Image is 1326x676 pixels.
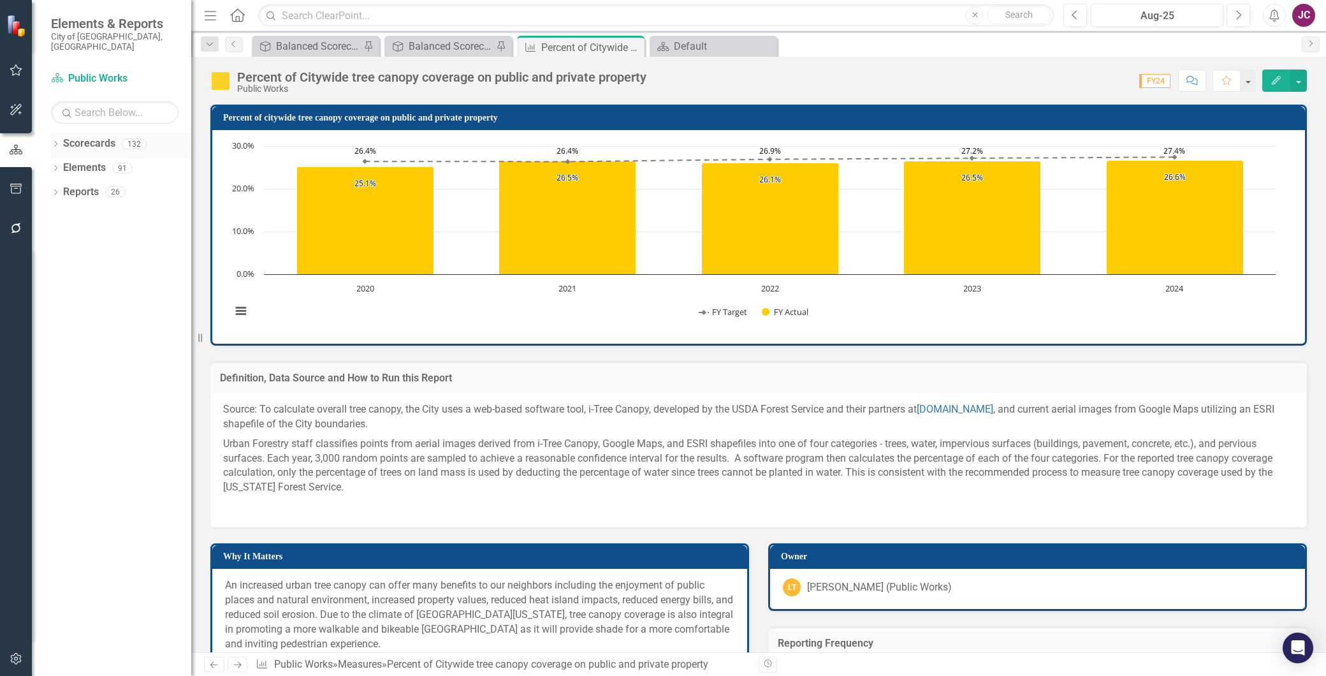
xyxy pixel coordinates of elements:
div: » » [256,658,749,672]
text: 26.4% [354,145,376,156]
div: Public Works [237,84,646,94]
path: 2021, 26.5. FY Actual. [499,161,636,275]
text: 26.9% [759,145,781,156]
div: Percent of Citywide tree canopy coverage on public and private property [387,658,708,670]
h3: Reporting Frequency [778,638,1297,649]
text: 27.2% [961,145,983,156]
text: 27.4% [1163,145,1185,156]
a: Public Works [274,658,333,670]
input: Search ClearPoint... [258,4,1054,27]
a: Reports [63,185,99,200]
div: Aug-25 [1095,8,1219,24]
text: 2022 [761,283,779,294]
path: 2020, 26.4. FY Target. [363,159,368,165]
text: 30.0% [232,140,254,151]
path: 2021, 26.35. FY Target. [565,159,571,165]
div: 26 [105,187,126,198]
a: Balanced Scorecard [388,38,493,54]
div: Percent of Citywide tree canopy coverage on public and private property [237,70,646,84]
p: Urban Forestry staff classifies points from aerial images derived from i-Tree Canopy, Google Maps... [223,434,1294,497]
div: Default [674,38,774,54]
button: View chart menu, Chart [231,302,249,320]
text: 26.1% [759,174,781,185]
h3: Owner [781,552,1299,561]
img: Monitoring Progress [210,71,231,91]
div: Balanced Scorecard [409,38,493,54]
text: 2023 [963,283,981,294]
div: LT [783,578,801,596]
text: 26.6% [1164,172,1186,182]
path: 2022, 26.1. FY Actual. [702,163,839,275]
span: Search [1005,10,1033,20]
div: 132 [122,138,147,149]
text: 26.4% [557,145,578,156]
text: 2020 [356,283,374,294]
text: 26.5% [557,172,578,183]
a: Balanced Scorecard [255,38,360,54]
a: Default [653,38,774,54]
h3: Percent of citywide tree canopy coverage on public and private property [223,113,1299,122]
text: 26.5% [961,172,983,183]
text: 2024 [1165,283,1184,294]
span: Elements & Reports [51,16,178,31]
button: Show FY Actual [762,307,808,318]
path: 2022, 26.9. FY Target. [768,157,773,162]
small: City of [GEOGRAPHIC_DATA], [GEOGRAPHIC_DATA] [51,31,178,52]
text: FY Actual [774,306,808,318]
button: Search [987,6,1051,24]
text: 10.0% [232,225,254,237]
button: Aug-25 [1091,4,1223,27]
h3: Definition, Data Source and How to Run this Report [220,372,1297,384]
div: Open Intercom Messenger [1283,633,1313,663]
div: Percent of Citywide tree canopy coverage on public and private property [541,40,641,55]
a: Elements [63,161,106,175]
div: 91 [112,163,133,173]
h3: Why It Matters [223,552,741,561]
text: 0.0% [237,268,254,279]
button: JC [1292,4,1315,27]
span: An increased urban tree canopy can offer many benefits to our neighbors including the enjoyment o... [225,579,733,649]
g: FY Target, series 1 of 2. Line with 5 data points. [363,155,1177,165]
p: Source: To calculate overall tree canopy, the City uses a web-based software tool, i-Tree Canopy,... [223,402,1294,434]
path: 2023, 27.15. FY Target. [970,156,975,161]
div: Chart. Highcharts interactive chart. [225,140,1292,331]
path: 2024, 27.4. FY Target. [1172,155,1177,160]
path: 2023, 26.5. FY Actual. [904,161,1041,275]
a: Measures [338,658,382,670]
g: FY Actual, series 2 of 2. Bar series with 5 bars. [297,161,1244,275]
input: Search Below... [51,101,178,124]
path: 2020, 25.1. FY Actual. [297,167,434,275]
text: 20.0% [232,182,254,194]
svg: Interactive chart [225,140,1282,331]
img: ClearPoint Strategy [6,15,29,37]
a: Scorecards [63,136,115,151]
text: 25.1% [354,178,376,189]
button: Show FY Target [699,307,748,318]
path: 2024, 26.6. FY Actual. [1107,161,1244,275]
text: FY Target [712,306,747,318]
text: 2021 [558,283,576,294]
div: [PERSON_NAME] (Public Works) [807,580,952,595]
a: [DOMAIN_NAME] [917,403,993,415]
div: Balanced Scorecard [276,38,360,54]
span: FY24 [1139,74,1170,88]
a: Public Works [51,71,178,86]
